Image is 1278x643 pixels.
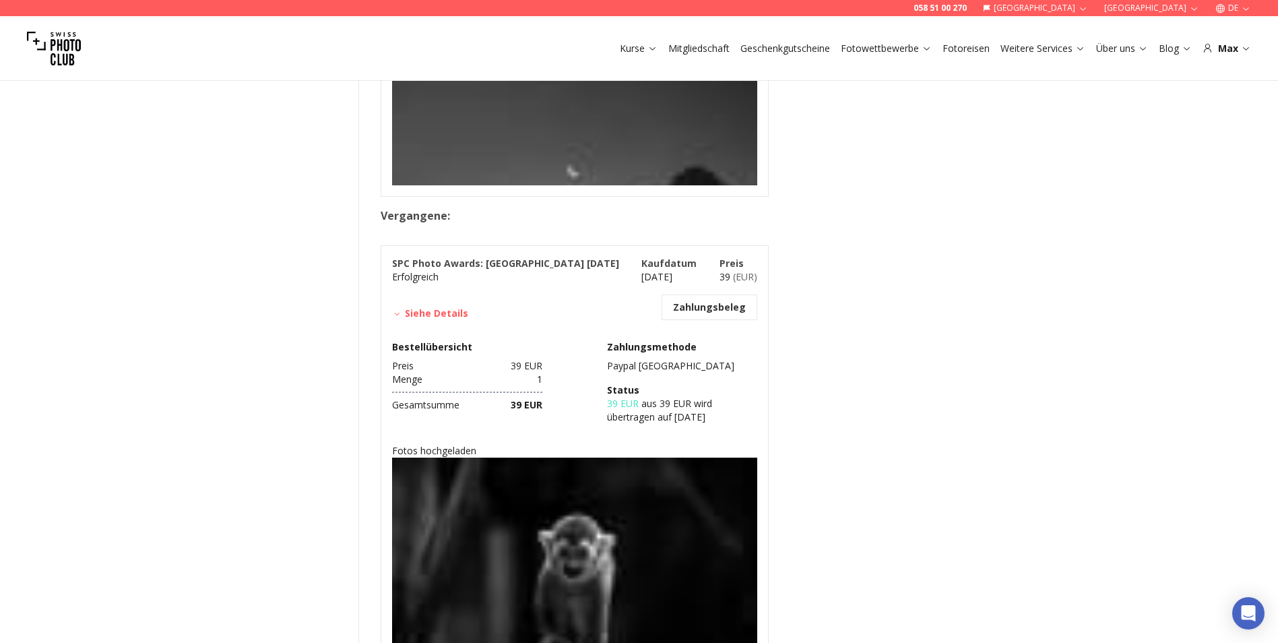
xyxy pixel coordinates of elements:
span: Erfolgreich [392,270,439,283]
a: Weitere Services [1000,42,1085,55]
span: Gesamtsumme [392,398,459,411]
span: Preis [720,257,744,270]
span: 39 [720,270,757,283]
div: Max [1203,42,1251,55]
h2: Vergangene : [381,208,898,224]
div: Open Intercom Messenger [1232,597,1265,630]
div: Bestellübersicht [392,340,542,354]
button: Siehe Details [392,307,468,320]
b: 39 EUR [511,398,542,411]
button: Über uns [1091,39,1153,58]
span: Status [607,384,639,396]
a: Geschenkgutscheine [740,42,830,55]
span: P aypal [GEOGRAPHIC_DATA] [607,359,734,372]
img: Swiss photo club [27,22,81,75]
span: Preis [392,359,414,372]
a: Blog [1159,42,1192,55]
a: Kurse [620,42,658,55]
button: Blog [1153,39,1197,58]
span: 39 EUR [607,397,639,410]
a: Fotoreisen [942,42,990,55]
a: 058 51 00 270 [914,3,967,13]
button: Kurse [614,39,663,58]
span: [DATE] [641,270,672,283]
button: Fotoreisen [937,39,995,58]
span: Kaufdatum [641,257,697,270]
h4: Fotos hochgeladen [392,444,757,458]
span: SPC Photo Awards: [GEOGRAPHIC_DATA] [DATE] [392,257,619,270]
span: 1 [537,373,542,386]
button: Zahlungsbeleg [673,301,746,314]
span: aus 39 EUR wird übertragen auf [DATE] [607,397,712,423]
button: Fotowettbewerbe [835,39,937,58]
button: Mitgliedschaft [663,39,735,58]
a: Fotowettbewerbe [841,42,932,55]
a: Mitgliedschaft [668,42,730,55]
span: 39 EUR [511,359,542,372]
div: Zahlungsmethode [607,340,757,354]
a: Über uns [1096,42,1148,55]
button: Geschenkgutscheine [735,39,835,58]
span: ( EUR ) [733,270,757,283]
button: Weitere Services [995,39,1091,58]
span: Menge [392,373,422,386]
